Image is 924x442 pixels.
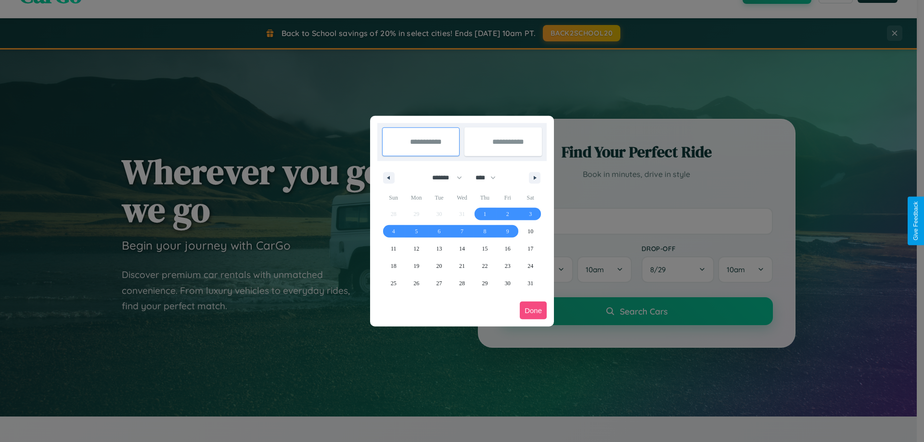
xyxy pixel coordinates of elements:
span: 12 [413,240,419,257]
span: Wed [450,190,473,205]
button: 1 [474,205,496,223]
span: 26 [413,275,419,292]
button: 8 [474,223,496,240]
button: 6 [428,223,450,240]
span: 29 [482,275,488,292]
span: 2 [506,205,509,223]
span: 21 [459,257,465,275]
button: 23 [496,257,519,275]
button: 15 [474,240,496,257]
span: 22 [482,257,488,275]
button: 4 [382,223,405,240]
button: 21 [450,257,473,275]
button: 18 [382,257,405,275]
span: 31 [527,275,533,292]
span: 4 [392,223,395,240]
span: 11 [391,240,397,257]
span: 7 [461,223,463,240]
button: 24 [519,257,542,275]
button: 25 [382,275,405,292]
span: Fri [496,190,519,205]
span: 20 [436,257,442,275]
button: 28 [450,275,473,292]
span: Mon [405,190,427,205]
button: 29 [474,275,496,292]
button: 12 [405,240,427,257]
span: 5 [415,223,418,240]
button: 10 [519,223,542,240]
span: 16 [505,240,511,257]
button: 7 [450,223,473,240]
span: 15 [482,240,488,257]
button: 22 [474,257,496,275]
span: 19 [413,257,419,275]
span: 28 [459,275,465,292]
span: Tue [428,190,450,205]
span: 8 [483,223,486,240]
button: 2 [496,205,519,223]
span: Sat [519,190,542,205]
button: 14 [450,240,473,257]
span: 25 [391,275,397,292]
span: Sun [382,190,405,205]
button: 26 [405,275,427,292]
span: 30 [505,275,511,292]
button: 16 [496,240,519,257]
button: 3 [519,205,542,223]
span: 27 [436,275,442,292]
span: 17 [527,240,533,257]
div: Give Feedback [912,202,919,240]
button: 17 [519,240,542,257]
span: 13 [436,240,442,257]
span: 1 [483,205,486,223]
button: Done [520,302,547,319]
button: 19 [405,257,427,275]
button: 30 [496,275,519,292]
button: 27 [428,275,450,292]
button: 11 [382,240,405,257]
span: 10 [527,223,533,240]
span: 6 [438,223,441,240]
span: 9 [506,223,509,240]
button: 5 [405,223,427,240]
span: 23 [505,257,511,275]
button: 31 [519,275,542,292]
span: 3 [529,205,532,223]
span: 18 [391,257,397,275]
button: 13 [428,240,450,257]
button: 20 [428,257,450,275]
span: 24 [527,257,533,275]
button: 9 [496,223,519,240]
span: 14 [459,240,465,257]
span: Thu [474,190,496,205]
